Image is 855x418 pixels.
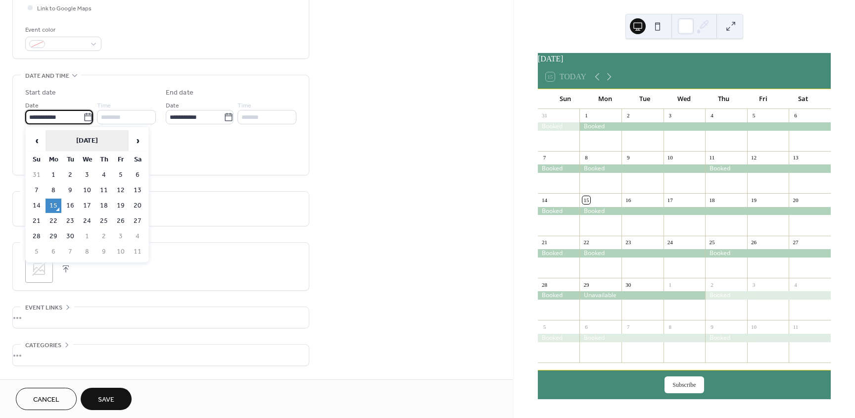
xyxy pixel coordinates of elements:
[130,153,145,167] th: Sa
[29,168,45,182] td: 31
[79,199,95,213] td: 17
[96,245,112,259] td: 9
[46,245,61,259] td: 6
[582,239,590,246] div: 22
[29,199,45,213] td: 14
[792,112,799,119] div: 6
[37,3,92,14] span: Link to Google Maps
[130,131,145,151] span: ›
[166,101,179,111] span: Date
[624,112,632,119] div: 2
[113,153,129,167] th: Fr
[585,89,625,109] div: Mon
[744,89,783,109] div: Fri
[579,291,705,300] div: Unavailable
[708,112,715,119] div: 4
[538,249,580,258] div: Booked
[113,168,129,182] td: 5
[25,303,62,313] span: Event links
[541,154,548,161] div: 7
[792,239,799,246] div: 27
[16,388,77,410] button: Cancel
[25,255,53,283] div: ;
[624,239,632,246] div: 23
[13,307,309,328] div: •••
[666,323,674,330] div: 8
[705,249,831,258] div: Booked
[62,229,78,244] td: 30
[750,196,758,204] div: 19
[113,229,129,244] td: 3
[237,101,251,111] span: Time
[541,323,548,330] div: 5
[46,168,61,182] td: 1
[130,168,145,182] td: 6
[96,229,112,244] td: 2
[666,154,674,161] div: 10
[62,168,78,182] td: 2
[792,323,799,330] div: 11
[29,229,45,244] td: 28
[579,164,705,173] div: Booked
[708,154,715,161] div: 11
[538,207,580,215] div: Booked
[538,164,580,173] div: Booked
[582,323,590,330] div: 6
[62,199,78,213] td: 16
[579,207,831,215] div: Booked
[29,183,45,198] td: 7
[113,183,129,198] td: 12
[708,281,715,288] div: 2
[750,112,758,119] div: 5
[96,153,112,167] th: Th
[96,183,112,198] td: 11
[624,281,632,288] div: 30
[25,71,69,81] span: Date and time
[79,245,95,259] td: 8
[25,88,56,98] div: Start date
[79,183,95,198] td: 10
[25,25,99,35] div: Event color
[79,214,95,228] td: 24
[79,168,95,182] td: 3
[29,153,45,167] th: Su
[113,245,129,259] td: 10
[666,239,674,246] div: 24
[705,164,831,173] div: Booked
[113,214,129,228] td: 26
[46,130,129,152] th: [DATE]
[666,281,674,288] div: 1
[81,388,132,410] button: Save
[96,168,112,182] td: 4
[97,101,111,111] span: Time
[130,199,145,213] td: 20
[25,378,40,388] span: RSVP
[665,376,704,393] button: Subscribe
[582,154,590,161] div: 8
[46,183,61,198] td: 8
[113,199,129,213] td: 19
[582,112,590,119] div: 1
[625,89,665,109] div: Tue
[582,196,590,204] div: 15
[579,249,705,258] div: Booked
[29,214,45,228] td: 21
[792,154,799,161] div: 13
[783,89,823,109] div: Sat
[130,245,145,259] td: 11
[62,183,78,198] td: 9
[541,281,548,288] div: 28
[541,239,548,246] div: 21
[46,153,61,167] th: Mo
[130,183,145,198] td: 13
[130,229,145,244] td: 4
[708,323,715,330] div: 9
[79,229,95,244] td: 1
[96,199,112,213] td: 18
[665,89,704,109] div: Wed
[538,334,580,342] div: Booked
[792,281,799,288] div: 4
[46,199,61,213] td: 15
[750,154,758,161] div: 12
